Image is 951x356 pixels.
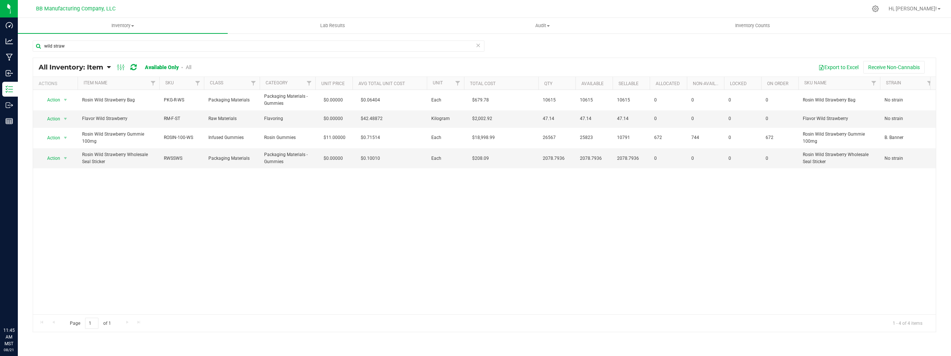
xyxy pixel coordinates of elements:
[693,81,726,86] a: Non-Available
[145,64,179,70] a: Available Only
[617,97,645,104] span: 10615
[728,115,757,122] span: 0
[924,77,936,90] a: Filter
[468,153,493,164] span: $208.09
[868,77,880,90] a: Filter
[581,81,604,86] a: Available
[6,117,13,125] inline-svg: Reports
[452,77,464,90] a: Filter
[654,97,682,104] span: 0
[580,115,608,122] span: 47.14
[303,77,315,90] a: Filter
[208,134,255,141] span: Infused Gummies
[725,22,780,29] span: Inventory Counts
[617,134,645,141] span: 10791
[357,95,384,106] span: $0.06404
[654,134,682,141] span: 672
[803,97,876,104] span: Rosin Wild Strawberry Bag
[619,81,639,86] a: Sellable
[165,80,174,85] a: SKU
[82,131,155,145] span: Rosin Wild Strawberry Gummie 100mg
[6,38,13,45] inline-svg: Analytics
[438,22,647,29] span: Audit
[210,80,223,85] a: Class
[264,151,311,165] span: Packaging Materials - Gummies
[6,54,13,61] inline-svg: Manufacturing
[617,155,645,162] span: 2078.7936
[580,97,608,104] span: 10615
[431,97,460,104] span: Each
[766,115,794,122] span: 0
[468,132,499,143] span: $18,998.99
[691,97,720,104] span: 0
[40,95,61,105] span: Action
[691,134,720,141] span: 744
[358,81,405,86] a: Avg Total Unit Cost
[728,155,757,162] span: 0
[82,151,155,165] span: Rosin Wild Strawberry Wholesale Seal Sticker
[543,155,571,162] span: 2078.7936
[885,115,931,122] span: No strain
[580,134,608,141] span: 25823
[431,134,460,141] span: Each
[36,6,116,12] span: BB Manufacturing Company, LLC
[61,114,70,124] span: select
[18,18,228,33] a: Inventory
[543,97,571,104] span: 10615
[6,69,13,77] inline-svg: Inbound
[803,131,876,145] span: Rosin Wild Strawberry Gummie 100mg
[164,115,199,122] span: RM-F-ST
[357,153,384,164] span: $0.10010
[186,64,191,70] a: All
[266,80,288,85] a: Category
[264,115,311,122] span: Flavoring
[61,133,70,143] span: select
[84,80,107,85] a: Item Name
[208,97,255,104] span: Packaging Materials
[470,81,496,86] a: Total Cost
[247,77,260,90] a: Filter
[431,155,460,162] span: Each
[803,115,876,122] span: Flavor Wild Strawberry
[885,155,931,162] span: No strain
[544,81,552,86] a: Qty
[543,115,571,122] span: 47.14
[40,114,61,124] span: Action
[39,81,75,86] div: Actions
[431,115,460,122] span: Kilogram
[147,77,159,90] a: Filter
[7,297,30,319] iframe: Resource center
[617,115,645,122] span: 47.14
[766,97,794,104] span: 0
[766,134,794,141] span: 672
[320,113,347,124] span: $0.00000
[543,134,571,141] span: 26567
[803,151,876,165] span: Rosin Wild Strawberry Wholesale Seal Sticker
[468,113,496,124] span: $2,002.92
[3,327,14,347] p: 11:45 AM MST
[164,97,199,104] span: PKG-R-WS
[433,80,443,85] a: Unit
[82,115,155,122] span: Flavor Wild Strawberry
[310,22,355,29] span: Lab Results
[164,134,199,141] span: ROSIN-100-WS
[871,5,880,12] div: Manage settings
[357,113,386,124] span: $42.48872
[887,318,928,329] span: 1 - 4 of 4 items
[39,63,103,71] span: All Inventory: Item
[320,153,347,164] span: $0.00000
[33,41,484,52] input: Search Item Name, Retail Display Name, SKU, Part Number...
[580,155,608,162] span: 2078.7936
[40,133,61,143] span: Action
[885,134,931,141] span: B. Banner
[192,77,204,90] a: Filter
[61,95,70,105] span: select
[320,95,347,106] span: $0.00000
[730,81,747,86] a: Locked
[654,115,682,122] span: 0
[228,18,438,33] a: Lab Results
[357,132,384,143] span: $0.71514
[889,6,937,12] span: Hi, [PERSON_NAME]!
[656,81,680,86] a: Allocated
[814,61,863,74] button: Export to Excel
